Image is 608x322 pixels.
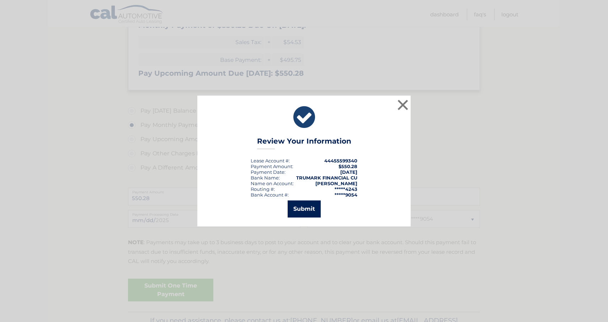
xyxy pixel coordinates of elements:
[251,169,286,175] div: :
[251,169,284,175] span: Payment Date
[251,158,290,163] div: Lease Account #:
[338,163,357,169] span: $550.28
[251,181,294,186] div: Name on Account:
[324,158,357,163] strong: 44455599340
[315,181,357,186] strong: [PERSON_NAME]
[257,137,351,149] h3: Review Your Information
[340,169,357,175] span: [DATE]
[251,163,293,169] div: Payment Amount:
[396,98,410,112] button: ×
[251,186,275,192] div: Routing #:
[251,192,289,198] div: Bank Account #:
[288,200,321,218] button: Submit
[251,175,280,181] div: Bank Name:
[296,175,357,181] strong: TRUMARK FINANCIAL CU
